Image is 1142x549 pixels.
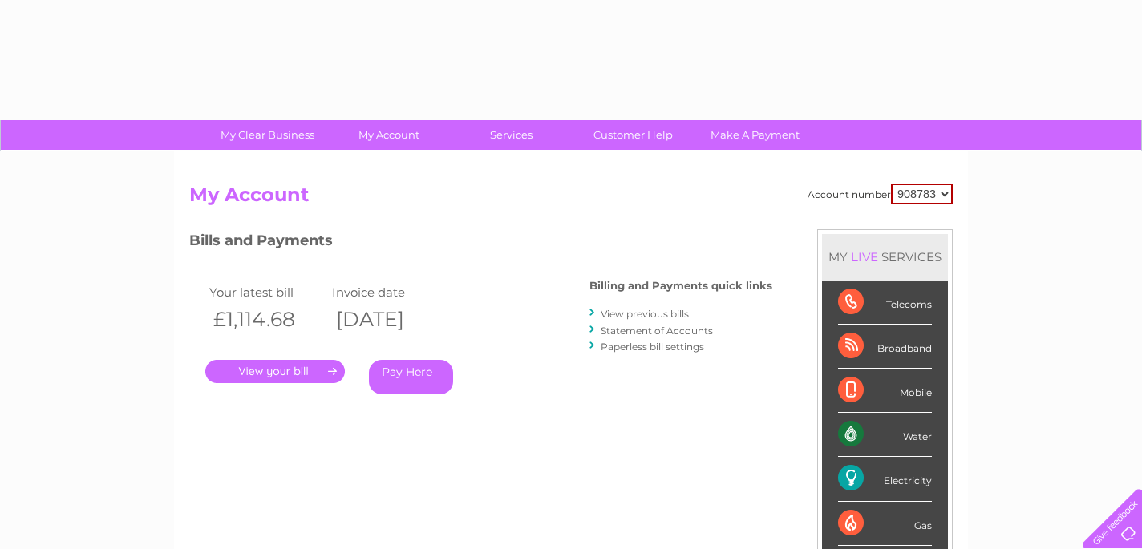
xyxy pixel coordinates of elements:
div: MY SERVICES [822,234,948,280]
a: Pay Here [369,360,453,394]
h2: My Account [189,184,953,214]
div: LIVE [848,249,881,264]
a: My Account [323,120,456,150]
a: Customer Help [567,120,699,150]
td: Invoice date [328,281,451,303]
div: Telecoms [838,281,932,325]
div: Electricity [838,457,932,501]
a: My Clear Business [201,120,334,150]
a: Make A Payment [689,120,821,150]
div: Water [838,413,932,457]
td: Your latest bill [205,281,328,303]
div: Mobile [838,369,932,413]
div: Account number [808,184,953,204]
h3: Bills and Payments [189,229,772,257]
div: Broadband [838,325,932,369]
h4: Billing and Payments quick links [589,280,772,292]
th: [DATE] [328,303,451,336]
a: Statement of Accounts [601,325,713,337]
a: View previous bills [601,308,689,320]
a: . [205,360,345,383]
a: Paperless bill settings [601,341,704,353]
a: Services [445,120,577,150]
div: Gas [838,502,932,546]
th: £1,114.68 [205,303,328,336]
